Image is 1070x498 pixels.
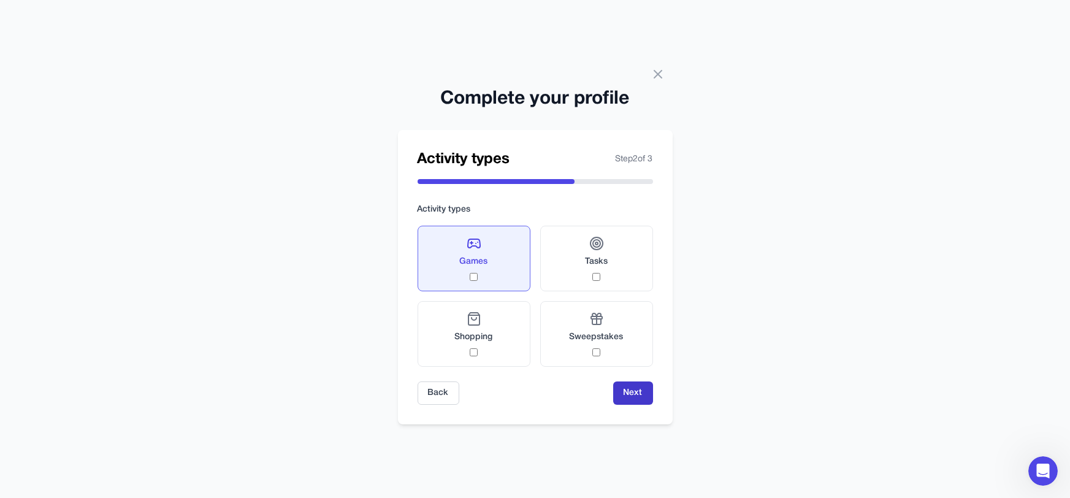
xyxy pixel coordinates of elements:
label: Activity types [418,204,653,216]
h2: Complete your profile [398,88,673,110]
h2: Activity types [418,150,510,169]
span: Games [460,256,488,268]
button: Back [418,381,459,405]
span: Tasks [585,256,608,268]
input: Shopping [470,348,478,356]
span: Step 2 of 3 [616,153,653,166]
input: Tasks [592,273,600,281]
iframe: Intercom live chat [1028,456,1058,486]
span: Sweepstakes [570,331,624,343]
input: Sweepstakes [592,348,600,356]
input: Games [470,273,478,281]
span: Shopping [455,331,493,343]
button: Next [613,381,653,405]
